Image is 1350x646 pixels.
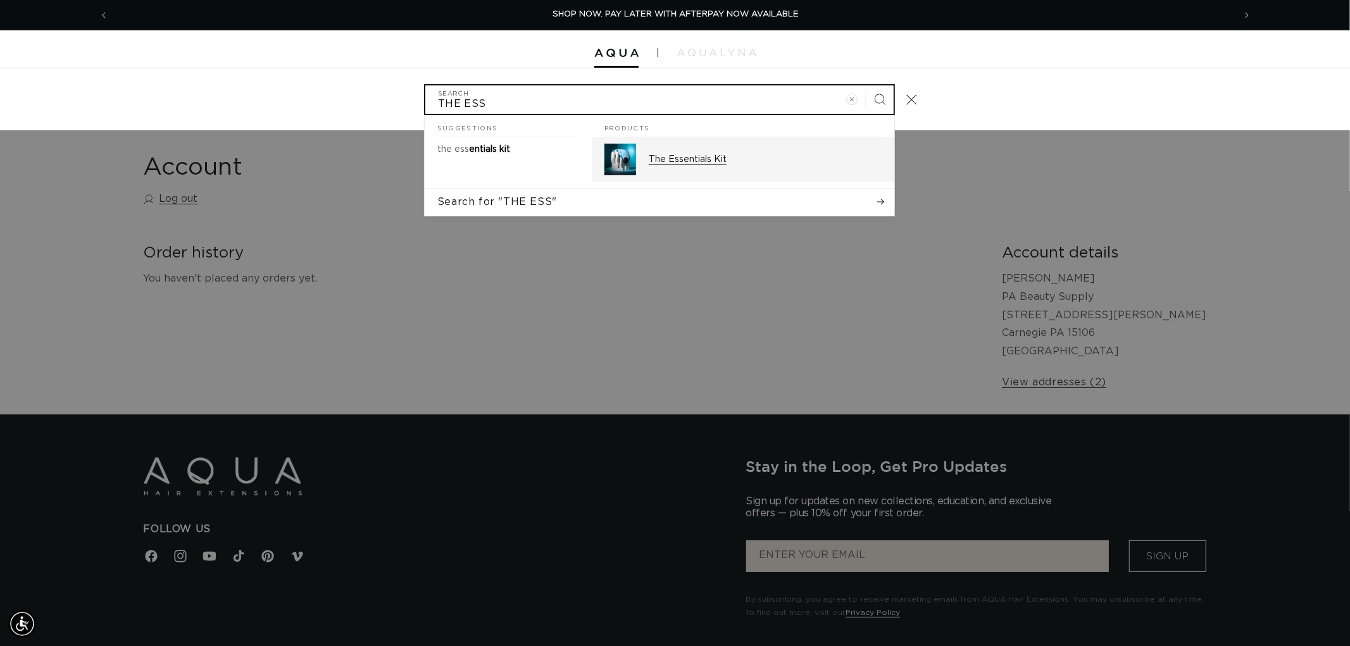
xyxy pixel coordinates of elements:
iframe: Chat Widget [1173,509,1350,646]
button: Clear search term [838,85,866,113]
p: The Essentials Kit [649,154,882,165]
img: Aqua Hair Extensions [594,49,639,58]
a: the essentials kit [425,137,592,161]
span: SHOP NOW. PAY LATER WITH AFTERPAY NOW AVAILABLE [553,10,799,18]
img: aqualyna.com [677,49,756,56]
input: Search [425,85,894,114]
span: entials kit [469,145,510,154]
span: Search for "THE ESS" [437,195,557,209]
mark: the ess [437,145,469,154]
button: Search [866,85,894,113]
h2: Products [604,115,882,138]
a: The Essentials Kit [592,137,894,182]
button: Previous announcement [90,3,118,27]
p: the essentials kit [437,144,510,155]
button: Close [897,85,925,113]
h2: Suggestions [437,115,579,138]
img: The Essentials Kit [604,144,636,175]
div: Accessibility Menu [8,610,36,638]
button: Next announcement [1233,3,1261,27]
